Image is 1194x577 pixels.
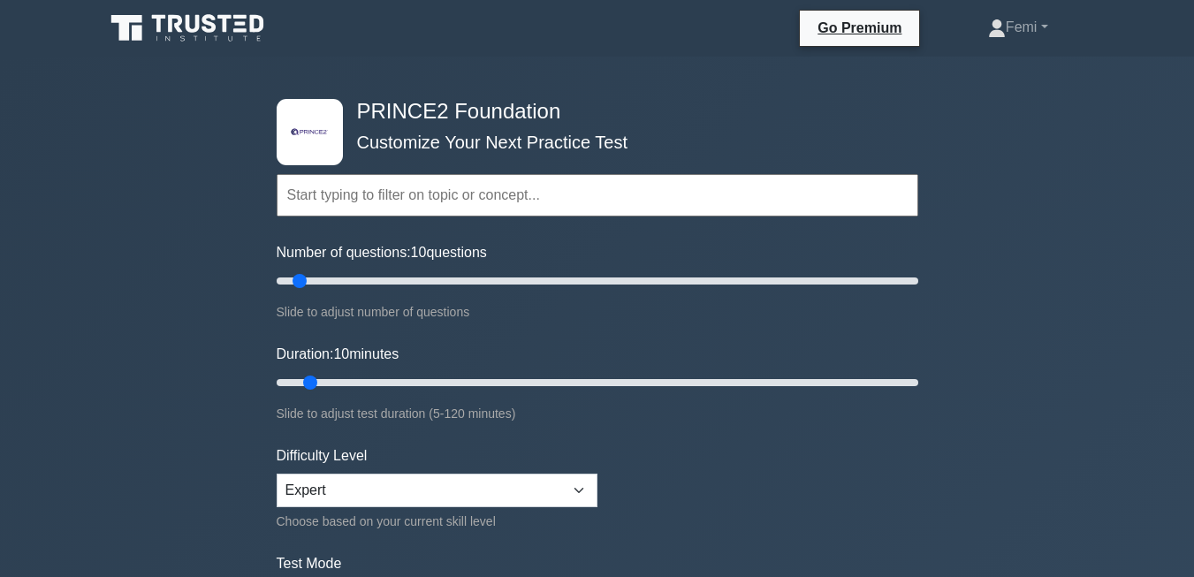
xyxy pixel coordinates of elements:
div: Slide to adjust test duration (5-120 minutes) [277,403,918,424]
a: Go Premium [807,17,912,39]
span: 10 [333,346,349,361]
h4: PRINCE2 Foundation [350,99,832,125]
div: Slide to adjust number of questions [277,301,918,323]
label: Duration: minutes [277,344,399,365]
label: Number of questions: questions [277,242,487,263]
div: Choose based on your current skill level [277,511,597,532]
a: Femi [946,10,1091,45]
input: Start typing to filter on topic or concept... [277,174,918,216]
label: Difficulty Level [277,445,368,467]
span: 10 [411,245,427,260]
label: Test Mode [277,553,918,574]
